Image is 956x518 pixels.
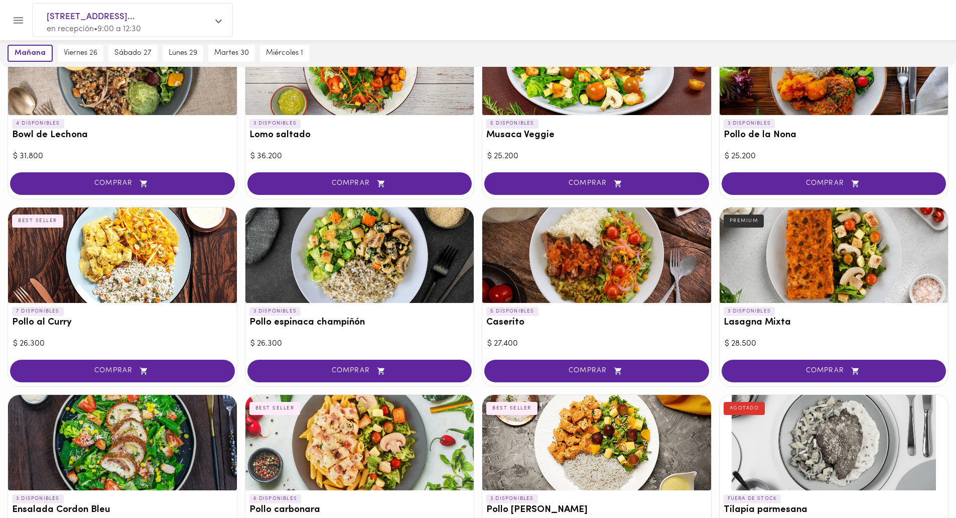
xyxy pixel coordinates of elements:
span: mañana [15,49,46,58]
h3: Pollo al Curry [12,318,233,328]
p: FUERA DE STOCK [724,494,781,503]
div: $ 26.300 [250,338,469,350]
button: COMPRAR [484,172,709,195]
h3: Caserito [486,318,707,328]
p: 3 DISPONIBLES [486,494,538,503]
span: COMPRAR [23,367,222,375]
button: mañana [8,45,53,62]
span: [STREET_ADDRESS]... [47,11,208,24]
div: BEST SELLER [486,402,537,415]
span: miércoles 1 [266,49,303,58]
div: Lomo saltado [245,20,474,115]
div: $ 26.300 [13,338,232,350]
div: Lasagna Mixta [720,208,948,303]
h3: Lasagna Mixta [724,318,944,328]
iframe: Messagebird Livechat Widget [898,460,946,508]
h3: Pollo espinaca champiñón [249,318,470,328]
h3: Bowl de Lechona [12,130,233,141]
button: COMPRAR [722,172,946,195]
div: Tilapia parmesana [720,395,948,490]
h3: Tilapia parmesana [724,505,944,515]
p: 3 DISPONIBLES [724,307,775,316]
h3: Pollo de la Nona [724,130,944,141]
button: COMPRAR [484,360,709,382]
div: PREMIUM [724,215,764,228]
button: lunes 29 [163,45,203,62]
h3: Ensalada Cordon Bleu [12,505,233,515]
span: sábado 27 [114,49,152,58]
p: 4 DISPONIBLES [12,119,64,128]
div: Caserito [482,208,711,303]
span: COMPRAR [260,179,460,188]
button: sábado 27 [108,45,158,62]
div: Musaca Veggie [482,20,711,115]
div: $ 36.200 [250,151,469,162]
div: $ 25.200 [487,151,706,162]
span: COMPRAR [734,367,934,375]
button: COMPRAR [247,172,472,195]
div: Ensalada Cordon Bleu [8,395,237,490]
p: 5 DISPONIBLES [486,307,538,316]
button: COMPRAR [247,360,472,382]
p: 3 DISPONIBLES [249,307,301,316]
p: 3 DISPONIBLES [249,119,301,128]
button: Menu [6,8,31,33]
div: Pollo Tikka Massala [482,395,711,490]
button: COMPRAR [722,360,946,382]
div: Bowl de Lechona [8,20,237,115]
span: viernes 26 [64,49,97,58]
div: AGOTADO [724,402,765,415]
span: COMPRAR [497,179,697,188]
div: $ 27.400 [487,338,706,350]
h3: Pollo carbonara [249,505,470,515]
span: COMPRAR [260,367,460,375]
p: 3 DISPONIBLES [724,119,775,128]
h3: Lomo saltado [249,130,470,141]
div: $ 31.800 [13,151,232,162]
h3: Musaca Veggie [486,130,707,141]
div: BEST SELLER [249,402,301,415]
div: Pollo al Curry [8,208,237,303]
span: martes 30 [214,49,249,58]
p: 5 DISPONIBLES [486,119,538,128]
div: $ 25.200 [725,151,943,162]
h3: Pollo [PERSON_NAME] [486,505,707,515]
span: en recepción • 9:00 a 12:30 [47,25,141,33]
p: 6 DISPONIBLES [249,494,302,503]
p: 3 DISPONIBLES [12,494,64,503]
button: COMPRAR [10,172,235,195]
button: COMPRAR [10,360,235,382]
div: Pollo de la Nona [720,20,948,115]
div: Pollo carbonara [245,395,474,490]
button: miércoles 1 [260,45,309,62]
button: viernes 26 [58,45,103,62]
span: COMPRAR [734,179,934,188]
div: Pollo espinaca champiñón [245,208,474,303]
button: martes 30 [208,45,255,62]
span: lunes 29 [169,49,197,58]
div: $ 28.500 [725,338,943,350]
span: COMPRAR [497,367,697,375]
p: 7 DISPONIBLES [12,307,64,316]
div: BEST SELLER [12,215,63,228]
span: COMPRAR [23,179,222,188]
